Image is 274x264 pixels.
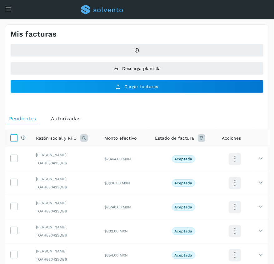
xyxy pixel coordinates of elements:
[175,205,192,209] p: Aceptada
[104,229,128,233] span: $232.00 MXN
[175,181,192,185] p: Aceptada
[222,135,241,142] span: Acciones
[104,157,131,161] span: $2,464.00 MXN
[155,135,194,142] span: Estado de factura
[36,248,94,254] span: [PERSON_NAME]
[36,176,94,182] span: [PERSON_NAME]
[51,116,80,122] span: Autorizadas
[104,135,137,142] span: Monto efectivo
[175,229,192,233] p: Aceptada
[175,253,192,257] p: Aceptada
[10,80,264,93] button: Cargar facturas
[10,30,57,39] h4: Mis facturas
[104,181,130,185] span: $3,136.00 MXN
[36,152,94,158] span: [PERSON_NAME]
[9,116,36,122] span: Pendientes
[36,135,77,142] span: Razón social y RFC
[122,66,161,71] span: Descarga plantilla
[36,232,94,238] span: TOAH830423QB6
[36,224,94,230] span: [PERSON_NAME]
[10,62,264,75] button: Descarga plantilla
[104,205,131,209] span: $2,240.00 MXN
[104,253,128,257] span: $354.00 MXN
[36,208,94,214] span: TOAH830423QB6
[36,200,94,206] span: [PERSON_NAME]
[36,160,94,166] span: TOAH830423QB6
[36,257,94,262] span: TOAH830423QB6
[125,84,158,89] span: Cargar facturas
[175,157,192,161] p: Aceptada
[36,184,94,190] span: TOAH830423QB6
